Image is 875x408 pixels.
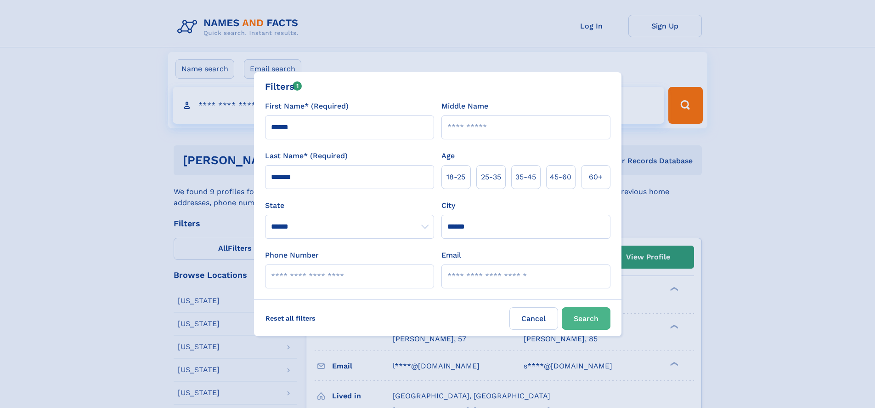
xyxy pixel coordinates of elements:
[589,172,603,183] span: 60+
[550,172,571,183] span: 45‑60
[481,172,501,183] span: 25‑35
[509,307,558,330] label: Cancel
[562,307,610,330] button: Search
[441,200,455,211] label: City
[265,200,434,211] label: State
[265,150,348,161] label: Last Name* (Required)
[265,80,302,93] div: Filters
[265,101,349,112] label: First Name* (Required)
[260,307,322,329] label: Reset all filters
[441,250,461,261] label: Email
[515,172,536,183] span: 35‑45
[441,150,455,161] label: Age
[446,172,465,183] span: 18‑25
[265,250,319,261] label: Phone Number
[441,101,488,112] label: Middle Name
